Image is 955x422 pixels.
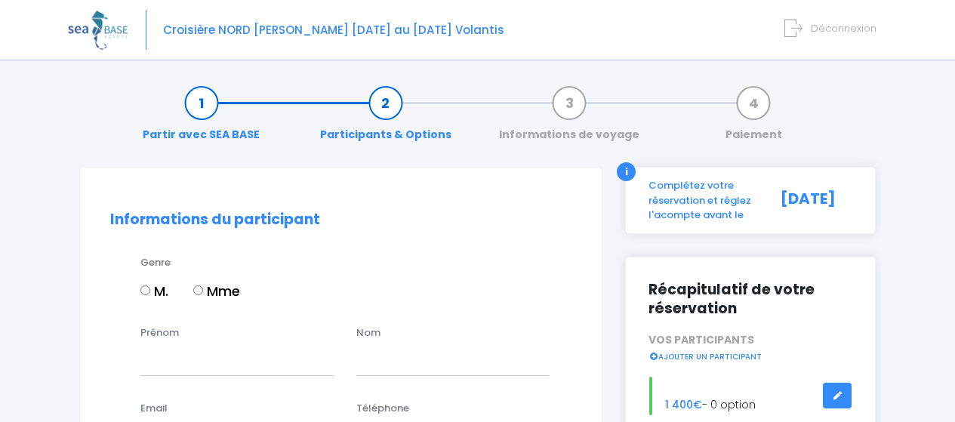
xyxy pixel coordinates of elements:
[648,349,762,362] a: AJOUTER UN PARTICIPANT
[140,401,168,416] label: Email
[637,178,769,223] div: Complétez votre réservation et réglez l'acompte avant le
[140,255,171,270] label: Genre
[110,211,571,229] h2: Informations du participant
[135,95,267,143] a: Partir avec SEA BASE
[665,397,702,412] span: 1 400€
[163,22,504,38] span: Croisière NORD [PERSON_NAME] [DATE] au [DATE] Volantis
[648,280,852,318] h2: Récapitulatif de votre réservation
[637,332,864,364] div: VOS PARTICIPANTS
[140,281,168,301] label: M.
[491,95,647,143] a: Informations de voyage
[811,21,876,35] span: Déconnexion
[356,325,380,340] label: Nom
[718,95,790,143] a: Paiement
[193,285,203,295] input: Mme
[617,162,636,181] div: i
[140,325,179,340] label: Prénom
[637,377,864,415] div: - 0 option
[140,285,150,295] input: M.
[356,401,409,416] label: Téléphone
[313,95,459,143] a: Participants & Options
[193,281,240,301] label: Mme
[769,178,864,223] div: [DATE]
